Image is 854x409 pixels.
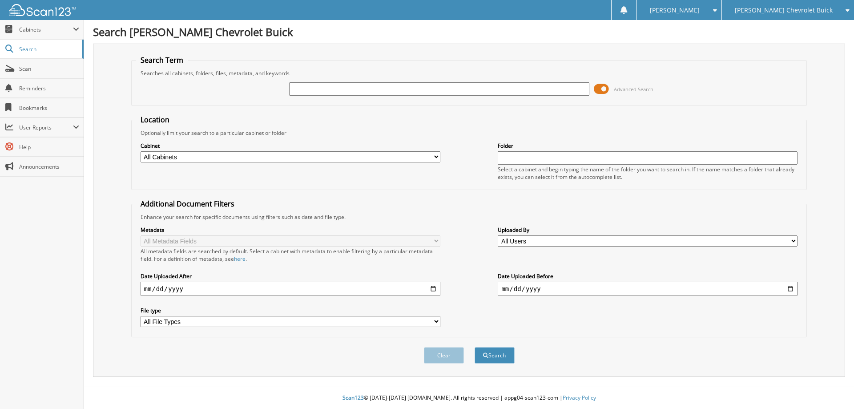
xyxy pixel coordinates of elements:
[136,129,802,137] div: Optionally limit your search to a particular cabinet or folder
[84,387,854,409] div: © [DATE]-[DATE] [DOMAIN_NAME]. All rights reserved | appg04-scan123-com |
[136,55,188,65] legend: Search Term
[141,282,440,296] input: start
[19,45,78,53] span: Search
[136,69,802,77] div: Searches all cabinets, folders, files, metadata, and keywords
[498,226,798,234] label: Uploaded By
[136,199,239,209] legend: Additional Document Filters
[19,124,73,131] span: User Reports
[19,85,79,92] span: Reminders
[141,142,440,150] label: Cabinet
[141,247,440,263] div: All metadata fields are searched by default. Select a cabinet with metadata to enable filtering b...
[141,272,440,280] label: Date Uploaded After
[141,226,440,234] label: Metadata
[136,115,174,125] legend: Location
[19,65,79,73] span: Scan
[9,4,76,16] img: scan123-logo-white.svg
[498,166,798,181] div: Select a cabinet and begin typing the name of the folder you want to search in. If the name match...
[19,104,79,112] span: Bookmarks
[498,282,798,296] input: end
[475,347,515,364] button: Search
[614,86,653,93] span: Advanced Search
[650,8,700,13] span: [PERSON_NAME]
[234,255,246,263] a: here
[735,8,833,13] span: [PERSON_NAME] Chevrolet Buick
[498,272,798,280] label: Date Uploaded Before
[141,307,440,314] label: File type
[19,143,79,151] span: Help
[93,24,845,39] h1: Search [PERSON_NAME] Chevrolet Buick
[19,163,79,170] span: Announcements
[563,394,596,401] a: Privacy Policy
[342,394,364,401] span: Scan123
[424,347,464,364] button: Clear
[136,213,802,221] div: Enhance your search for specific documents using filters such as date and file type.
[498,142,798,150] label: Folder
[19,26,73,33] span: Cabinets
